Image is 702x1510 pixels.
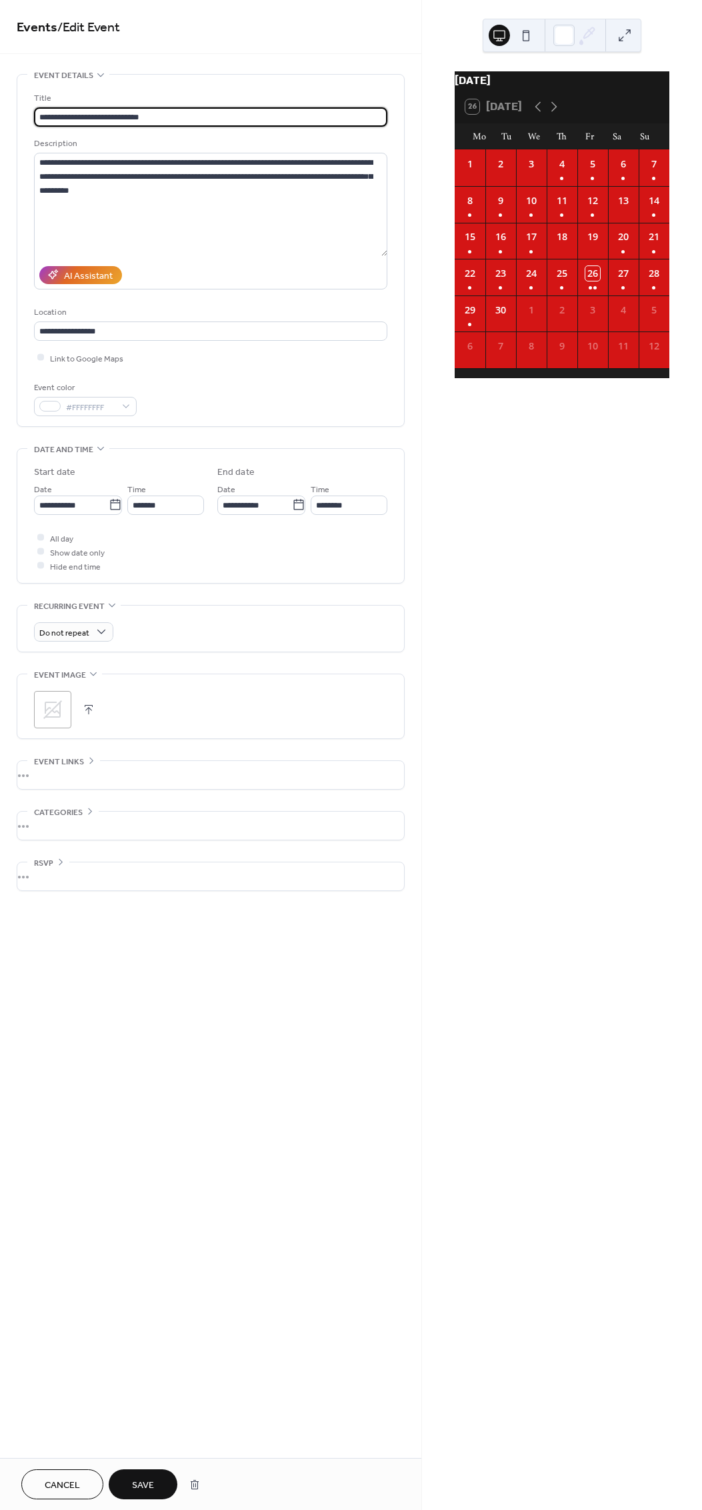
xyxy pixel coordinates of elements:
div: 11 [616,339,631,353]
div: AI Assistant [64,269,113,283]
span: Date [217,482,235,496]
div: 29 [463,303,477,317]
div: 3 [524,157,539,171]
div: 24 [524,266,539,281]
div: Sa [603,123,631,150]
button: Cancel [21,1469,103,1499]
div: Mo [465,123,493,150]
div: 16 [493,229,508,244]
span: Time [127,482,146,496]
div: Th [548,123,575,150]
div: 8 [463,193,477,208]
div: Fr [576,123,603,150]
div: 1 [524,303,539,317]
div: Su [631,123,659,150]
div: 18 [555,229,569,244]
div: 3 [585,303,600,317]
div: 7 [493,339,508,353]
div: 6 [463,339,477,353]
a: Events [17,15,57,41]
div: Start date [34,466,75,480]
span: Event details [34,69,93,83]
span: Categories [34,806,83,820]
div: Tu [493,123,520,150]
div: 12 [585,193,600,208]
div: 15 [463,229,477,244]
div: 13 [616,193,631,208]
div: Location [34,305,385,319]
div: 1 [463,157,477,171]
div: 22 [463,266,477,281]
span: Save [132,1479,154,1493]
span: Time [311,482,329,496]
span: Date and time [34,443,93,457]
div: 25 [555,266,569,281]
div: 14 [647,193,661,208]
div: 20 [616,229,631,244]
div: 27 [616,266,631,281]
span: Do not repeat [39,625,89,640]
div: 10 [524,193,539,208]
span: Hide end time [50,560,101,574]
div: Event color [34,381,134,395]
span: RSVP [34,856,53,870]
div: 5 [647,303,661,317]
div: 9 [493,193,508,208]
div: 5 [585,157,600,171]
div: [DATE] [455,71,669,91]
span: Link to Google Maps [50,351,123,365]
button: Save [109,1469,177,1499]
div: 7 [647,157,661,171]
span: #FFFFFFFF [66,400,115,414]
div: 17 [524,229,539,244]
div: ; [34,691,71,728]
div: ••• [17,761,404,789]
div: 19 [585,229,600,244]
div: 4 [555,157,569,171]
div: 2 [555,303,569,317]
div: 2 [493,157,508,171]
span: / Edit Event [57,15,120,41]
div: 8 [524,339,539,353]
div: 21 [647,229,661,244]
span: Event links [34,755,84,769]
button: AI Assistant [39,266,122,284]
div: Title [34,91,385,105]
div: ••• [17,862,404,890]
div: We [521,123,548,150]
div: 10 [585,339,600,353]
span: Show date only [50,546,105,560]
div: 28 [647,266,661,281]
div: 23 [493,266,508,281]
div: 11 [555,193,569,208]
span: All day [50,532,73,546]
div: End date [217,466,255,480]
div: Description [34,137,385,151]
div: 30 [493,303,508,317]
div: ••• [17,812,404,840]
div: 9 [555,339,569,353]
span: Event image [34,668,86,682]
div: 26 [585,266,600,281]
span: Date [34,482,52,496]
div: 6 [616,157,631,171]
div: 4 [616,303,631,317]
div: 12 [647,339,661,353]
span: Recurring event [34,600,105,614]
span: Cancel [45,1479,80,1493]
